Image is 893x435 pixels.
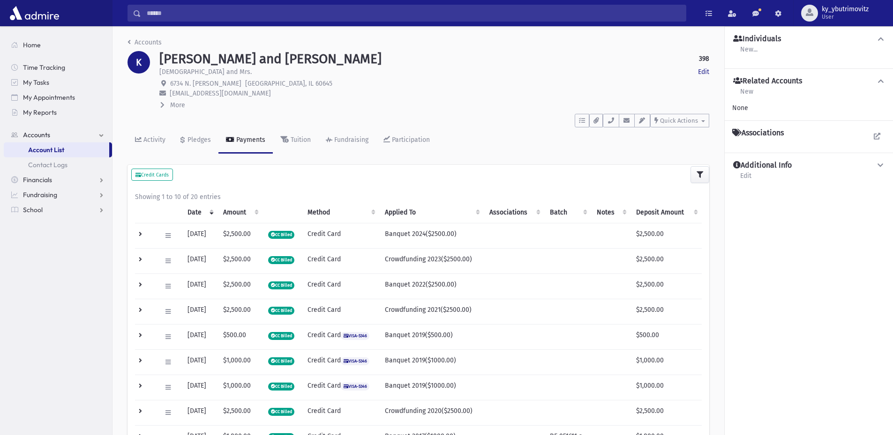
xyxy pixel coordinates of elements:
[218,202,263,223] th: Amount: activate to sort column ascending
[182,375,218,400] td: [DATE]
[341,383,369,391] span: VISA-5346
[4,75,112,90] a: My Tasks
[302,273,379,299] td: Credit Card
[4,105,112,120] a: My Reports
[740,44,758,61] a: New...
[245,80,332,88] span: [GEOGRAPHIC_DATA], IL 60645
[159,51,382,67] h1: [PERSON_NAME] and [PERSON_NAME]
[544,202,591,223] th: Batch: activate to sort column ascending
[732,103,885,113] div: None
[182,324,218,349] td: [DATE]
[182,273,218,299] td: [DATE]
[268,383,294,391] span: CC Billed
[630,349,702,375] td: $1,000.00
[159,100,186,110] button: More
[341,332,369,340] span: VISA-5346
[630,375,702,400] td: $1,000.00
[4,142,109,157] a: Account List
[218,375,263,400] td: $1,000.00
[591,202,630,223] th: Notes: activate to sort column ascending
[318,127,376,154] a: Fundraising
[23,78,49,87] span: My Tasks
[630,202,702,223] th: Deposit Amount: activate to sort column ascending
[302,202,379,223] th: Method: activate to sort column ascending
[4,202,112,217] a: School
[182,299,218,324] td: [DATE]
[128,51,150,74] div: K
[4,187,112,202] a: Fundraising
[218,299,263,324] td: $2,500.00
[302,400,379,425] td: Credit Card
[218,273,263,299] td: $2,500.00
[182,248,218,273] td: [DATE]
[135,192,702,202] div: Showing 1 to 10 of 20 entries
[740,170,752,187] a: Edit
[8,4,61,22] img: AdmirePro
[23,206,43,214] span: School
[141,5,686,22] input: Search
[23,93,75,102] span: My Appointments
[630,248,702,273] td: $2,500.00
[4,60,112,75] a: Time Tracking
[630,223,702,248] td: $2,500.00
[4,157,112,172] a: Contact Logs
[173,127,218,154] a: Pledges
[128,37,162,51] nav: breadcrumb
[379,248,484,273] td: Crowdfunding 2023($2500.00)
[630,273,702,299] td: $2,500.00
[131,169,173,181] button: Credit Cards
[218,324,263,349] td: $500.00
[289,136,311,144] div: Tuition
[698,67,709,77] a: Edit
[732,34,885,44] button: Individuals
[268,281,294,289] span: CC Billed
[23,63,65,72] span: Time Tracking
[218,223,263,248] td: $2,500.00
[302,324,379,349] td: Credit Card
[379,202,484,223] th: Applied To: activate to sort column ascending
[4,172,112,187] a: Financials
[128,127,173,154] a: Activity
[379,324,484,349] td: Banquet 2019($500.00)
[159,67,252,77] p: [DEMOGRAPHIC_DATA] and Mrs.
[182,349,218,375] td: [DATE]
[302,299,379,324] td: Credit Card
[268,231,294,239] span: CC Billed
[302,375,379,400] td: Credit Card
[23,108,57,117] span: My Reports
[733,161,792,170] h4: Additional Info
[379,400,484,425] td: Crowdfunding 2020($2500.00)
[376,127,437,154] a: Participation
[341,357,369,365] span: VISA-5346
[650,114,709,127] button: Quick Actions
[822,13,869,21] span: User
[822,6,869,13] span: ky_ybutrimovitz
[740,86,754,103] a: New
[732,128,784,138] h4: Associations
[28,146,64,154] span: Account List
[302,248,379,273] td: Credit Card
[484,202,545,223] th: Associations: activate to sort column ascending
[630,299,702,324] td: $2,500.00
[23,191,57,199] span: Fundraising
[234,136,265,144] div: Payments
[218,400,263,425] td: $2,500.00
[23,41,41,49] span: Home
[699,54,709,64] strong: 398
[28,161,68,169] span: Contact Logs
[170,89,271,97] span: [EMAIL_ADDRESS][DOMAIN_NAME]
[630,400,702,425] td: $2,500.00
[128,38,162,46] a: Accounts
[733,34,781,44] h4: Individuals
[379,349,484,375] td: Banquet 2019($1000.00)
[302,223,379,248] td: Credit Card
[182,400,218,425] td: [DATE]
[302,349,379,375] td: Credit Card
[732,76,885,86] button: Related Accounts
[186,136,211,144] div: Pledges
[135,172,169,178] small: Credit Cards
[732,161,885,170] button: Additional Info
[4,90,112,105] a: My Appointments
[170,80,241,88] span: 6734 N. [PERSON_NAME]
[268,307,294,315] span: CC Billed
